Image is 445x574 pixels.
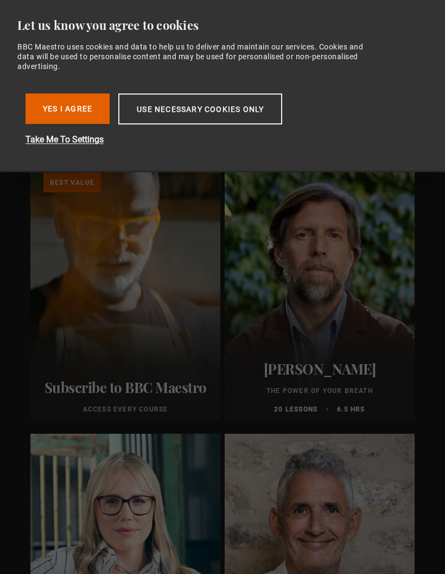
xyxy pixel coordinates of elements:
[337,404,365,414] p: 6.5 hrs
[274,404,317,414] p: 20 lessons
[17,17,419,33] div: Let us know you agree to cookies
[118,93,282,124] button: Use necessary cookies only
[26,93,110,124] button: Yes I Agree
[225,160,415,421] a: [PERSON_NAME] The Power of Your Breath 20 lessons 6.5 hrs
[17,42,379,72] div: BBC Maestro uses cookies and data to help us to deliver and maintain our services. Cookies and da...
[26,133,373,146] button: Take Me To Settings
[43,173,101,192] p: Best value
[231,386,408,396] p: The Power of Your Breath
[231,360,408,377] h2: [PERSON_NAME]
